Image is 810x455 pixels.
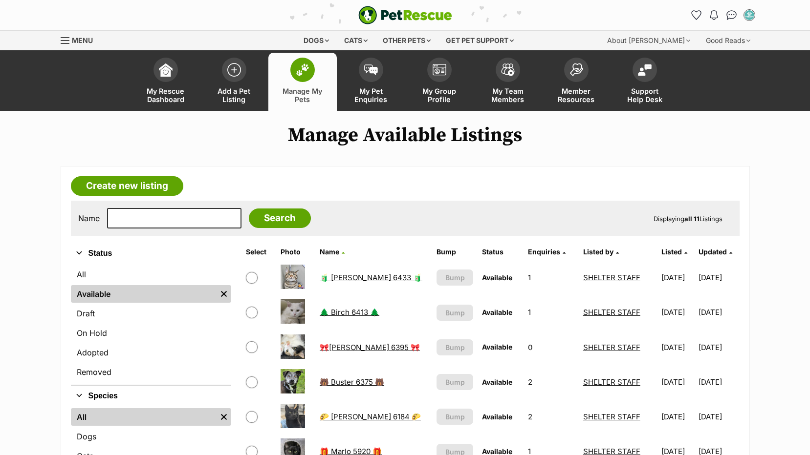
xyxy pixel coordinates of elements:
[528,248,566,256] a: Enquiries
[528,248,560,256] span: translation missing: en.admin.listings.index.attributes.enquiries
[349,87,393,103] span: My Pet Enquiries
[699,295,739,329] td: [DATE]
[71,428,231,445] a: Dogs
[297,31,336,50] div: Dogs
[296,63,309,76] img: manage-my-pets-icon-02211641906a0b7f246fdf0571729dbe1e7629f14944591b6c1af311fb30b64b.svg
[72,36,93,44] span: Menu
[320,377,384,387] a: 🐻 Buster 6375 🐻
[657,331,698,364] td: [DATE]
[437,269,473,286] button: Bump
[217,285,231,303] a: Remove filter
[437,339,473,355] button: Bump
[623,87,667,103] span: Support Help Desk
[320,308,379,317] a: 🌲 Birch 6413 🌲
[710,10,718,20] img: notifications-46538b983faf8c2785f20acdc204bb7945ddae34d4c08c2a6579f10ce5e182be.svg
[478,244,524,260] th: Status
[482,413,512,421] span: Available
[433,64,446,76] img: group-profile-icon-3fa3cf56718a62981997c0bc7e787c4b2cf8bcc04b72c1350f741eb67cf2f40e.svg
[583,377,640,387] a: SHELTER STAFF
[583,273,640,282] a: SHELTER STAFF
[684,215,700,223] strong: all 11
[699,365,739,399] td: [DATE]
[482,273,512,282] span: Available
[212,87,256,103] span: Add a Pet Listing
[71,176,183,196] a: Create new listing
[405,53,474,111] a: My Group Profile
[376,31,438,50] div: Other pets
[144,87,188,103] span: My Rescue Dashboard
[524,400,578,434] td: 2
[569,63,583,76] img: member-resources-icon-8e73f808a243e03378d46382f2149f9095a855e16c252ad45f914b54edf8863c.svg
[661,248,682,256] span: Listed
[71,264,231,385] div: Status
[249,208,311,228] input: Search
[358,6,452,24] a: PetRescue
[71,247,231,260] button: Status
[71,285,217,303] a: Available
[71,324,231,342] a: On Hold
[71,305,231,322] a: Draft
[482,308,512,316] span: Available
[320,273,422,282] a: 🧃 [PERSON_NAME] 6433 🧃
[78,214,100,223] label: Name
[554,87,598,103] span: Member Resources
[337,53,405,111] a: My Pet Enquiries
[689,7,704,23] a: Favourites
[699,331,739,364] td: [DATE]
[486,87,530,103] span: My Team Members
[699,248,732,256] a: Updated
[277,244,315,260] th: Photo
[227,63,241,77] img: add-pet-listing-icon-0afa8454b4691262ce3f59096e99ab1cd57d4a30225e0717b998d2c9b9846f56.svg
[482,343,512,351] span: Available
[583,412,640,421] a: SHELTER STAFF
[71,408,217,426] a: All
[726,10,737,20] img: chat-41dd97257d64d25036548639549fe6c8038ab92f7586957e7f3b1b290dea8141.svg
[417,87,461,103] span: My Group Profile
[583,248,613,256] span: Listed by
[501,63,515,76] img: team-members-icon-5396bd8760b3fe7c0b43da4ab00e1e3bb1a5d9ba89233759b79545d2d3fc5d0d.svg
[445,342,465,352] span: Bump
[524,261,578,294] td: 1
[657,400,698,434] td: [DATE]
[657,365,698,399] td: [DATE]
[638,64,652,76] img: help-desk-icon-fdf02630f3aa405de69fd3d07c3f3aa587a6932b1a1747fa1d2bba05be0121f9.svg
[699,31,757,50] div: Good Reads
[437,374,473,390] button: Bump
[524,365,578,399] td: 2
[437,305,473,321] button: Bump
[583,248,619,256] a: Listed by
[200,53,268,111] a: Add a Pet Listing
[583,343,640,352] a: SHELTER STAFF
[699,261,739,294] td: [DATE]
[654,215,722,223] span: Displaying Listings
[445,308,465,318] span: Bump
[281,87,325,103] span: Manage My Pets
[657,261,698,294] td: [DATE]
[744,10,754,20] img: SHELTER STAFF profile pic
[364,64,378,75] img: pet-enquiries-icon-7e3ad2cf08bfb03b45e93fb7055b45f3efa6380592205ae92323e6603595dc1f.svg
[657,295,698,329] td: [DATE]
[358,6,452,24] img: logo-e224e6f780fb5917bec1dbf3a21bbac754714ae5b6737aabdf751b685950b380.svg
[61,31,100,48] a: Menu
[611,53,679,111] a: Support Help Desk
[583,308,640,317] a: SHELTER STAFF
[445,377,465,387] span: Bump
[320,248,339,256] span: Name
[482,378,512,386] span: Available
[131,53,200,111] a: My Rescue Dashboard
[159,63,173,77] img: dashboard-icon-eb2f2d2d3e046f16d808141f083e7271f6b2e854fb5c12c21221c1fb7104beca.svg
[445,272,465,283] span: Bump
[661,248,687,256] a: Listed
[706,7,722,23] button: Notifications
[724,7,740,23] a: Conversations
[542,53,611,111] a: Member Resources
[474,53,542,111] a: My Team Members
[217,408,231,426] a: Remove filter
[268,53,337,111] a: Manage My Pets
[320,343,420,352] a: 🎀[PERSON_NAME] 6395 🎀
[71,390,231,402] button: Species
[242,244,276,260] th: Select
[71,363,231,381] a: Removed
[433,244,477,260] th: Bump
[439,31,521,50] div: Get pet support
